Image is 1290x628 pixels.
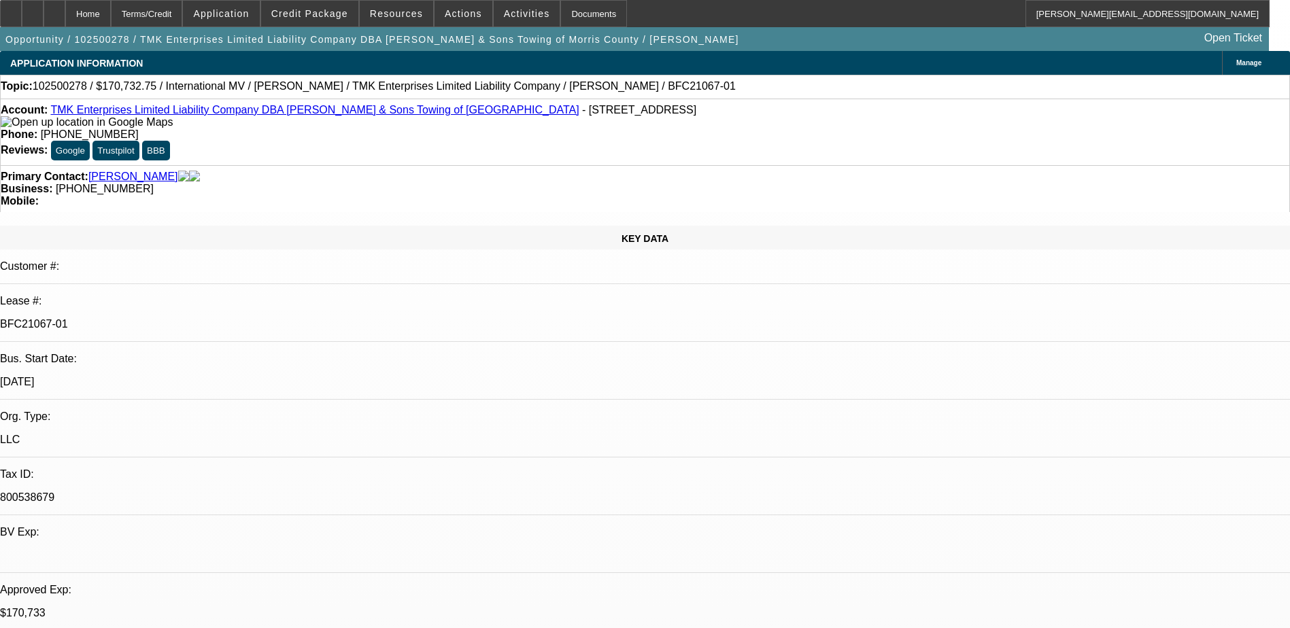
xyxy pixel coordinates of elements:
[178,171,189,183] img: facebook-icon.png
[445,8,482,19] span: Actions
[1,171,88,183] strong: Primary Contact:
[1,128,37,140] strong: Phone:
[142,141,170,160] button: BBB
[370,8,423,19] span: Resources
[92,141,139,160] button: Trustpilot
[1,116,173,128] img: Open up location in Google Maps
[193,8,249,19] span: Application
[1,116,173,128] a: View Google Maps
[1199,27,1268,50] a: Open Ticket
[10,58,143,69] span: APPLICATION INFORMATION
[88,171,178,183] a: [PERSON_NAME]
[5,34,739,45] span: Opportunity / 102500278 / TMK Enterprises Limited Liability Company DBA [PERSON_NAME] & Sons Towi...
[33,80,736,92] span: 102500278 / $170,732.75 / International MV / [PERSON_NAME] / TMK Enterprises Limited Liability Co...
[1,183,52,194] strong: Business:
[494,1,560,27] button: Activities
[360,1,433,27] button: Resources
[1236,59,1261,67] span: Manage
[1,104,48,116] strong: Account:
[1,144,48,156] strong: Reviews:
[504,8,550,19] span: Activities
[56,183,154,194] span: [PHONE_NUMBER]
[435,1,492,27] button: Actions
[41,128,139,140] span: [PHONE_NUMBER]
[1,195,39,207] strong: Mobile:
[1,80,33,92] strong: Topic:
[51,141,90,160] button: Google
[582,104,696,116] span: - [STREET_ADDRESS]
[189,171,200,183] img: linkedin-icon.png
[183,1,259,27] button: Application
[261,1,358,27] button: Credit Package
[50,104,579,116] a: TMK Enterprises Limited Liability Company DBA [PERSON_NAME] & Sons Towing of [GEOGRAPHIC_DATA]
[271,8,348,19] span: Credit Package
[622,233,668,244] span: KEY DATA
